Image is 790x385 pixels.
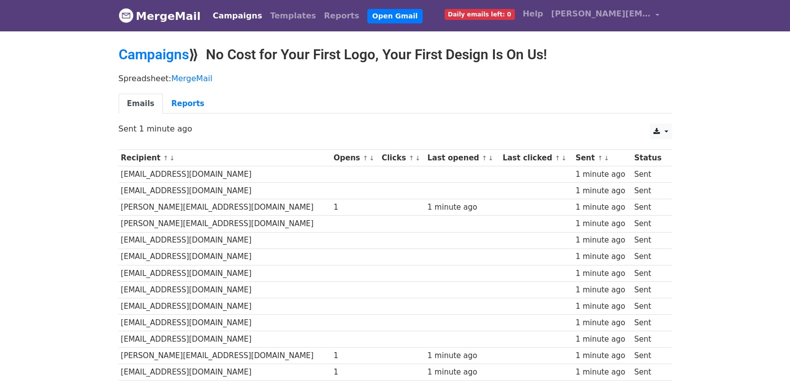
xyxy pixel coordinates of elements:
a: Campaigns [119,46,189,63]
a: Open Gmail [367,9,423,23]
td: [PERSON_NAME][EMAIL_ADDRESS][DOMAIN_NAME] [119,216,331,232]
img: MergeMail logo [119,8,134,23]
td: Sent [632,364,666,381]
td: Sent [632,199,666,216]
a: ↑ [409,154,414,162]
td: Sent [632,249,666,265]
p: Sent 1 minute ago [119,124,672,134]
div: 1 minute ago [428,367,498,378]
div: 1 minute ago [576,251,630,262]
td: [EMAIL_ADDRESS][DOMAIN_NAME] [119,298,331,314]
td: Sent [632,265,666,281]
a: ↓ [604,154,609,162]
th: Last clicked [500,150,573,166]
th: Clicks [379,150,425,166]
div: 1 minute ago [576,169,630,180]
a: Templates [266,6,320,26]
a: Daily emails left: 0 [441,4,519,24]
th: Opens [331,150,379,166]
div: 1 [333,350,377,362]
a: ↑ [363,154,368,162]
td: [EMAIL_ADDRESS][DOMAIN_NAME] [119,281,331,298]
a: Emails [119,94,163,114]
td: Sent [632,331,666,348]
td: [EMAIL_ADDRESS][DOMAIN_NAME] [119,265,331,281]
a: MergeMail [119,5,201,26]
th: Sent [573,150,632,166]
div: 1 minute ago [576,218,630,230]
div: 1 minute ago [576,284,630,296]
td: [EMAIL_ADDRESS][DOMAIN_NAME] [119,315,331,331]
div: 1 minute ago [576,334,630,345]
td: Sent [632,216,666,232]
div: 1 minute ago [576,268,630,279]
td: [EMAIL_ADDRESS][DOMAIN_NAME] [119,331,331,348]
th: Recipient [119,150,331,166]
td: Sent [632,232,666,249]
td: Sent [632,166,666,183]
div: 1 minute ago [576,235,630,246]
a: ↓ [415,154,421,162]
div: 1 minute ago [576,350,630,362]
div: 1 minute ago [576,317,630,329]
div: 1 minute ago [576,367,630,378]
td: Sent [632,348,666,364]
td: [PERSON_NAME][EMAIL_ADDRESS][DOMAIN_NAME] [119,348,331,364]
td: Sent [632,298,666,314]
div: 1 minute ago [576,185,630,197]
a: Reports [163,94,213,114]
a: ↑ [482,154,487,162]
div: 1 minute ago [428,202,498,213]
td: Sent [632,281,666,298]
a: ↓ [169,154,175,162]
th: Status [632,150,666,166]
a: MergeMail [171,74,212,83]
td: Sent [632,183,666,199]
h2: ⟫ No Cost for Your First Logo, Your First Design Is On Us! [119,46,672,63]
td: Sent [632,315,666,331]
div: 1 [333,202,377,213]
div: 1 [333,367,377,378]
div: 1 minute ago [428,350,498,362]
span: [PERSON_NAME][EMAIL_ADDRESS][DOMAIN_NAME] [551,8,651,20]
p: Spreadsheet: [119,73,672,84]
a: Campaigns [209,6,266,26]
td: [EMAIL_ADDRESS][DOMAIN_NAME] [119,364,331,381]
a: ↓ [561,154,567,162]
td: [PERSON_NAME][EMAIL_ADDRESS][DOMAIN_NAME] [119,199,331,216]
div: 1 minute ago [576,202,630,213]
a: ↑ [163,154,168,162]
a: [PERSON_NAME][EMAIL_ADDRESS][DOMAIN_NAME] [547,4,664,27]
iframe: Chat Widget [740,337,790,385]
a: Reports [320,6,363,26]
td: [EMAIL_ADDRESS][DOMAIN_NAME] [119,232,331,249]
a: ↓ [369,154,374,162]
td: [EMAIL_ADDRESS][DOMAIN_NAME] [119,166,331,183]
a: ↑ [598,154,603,162]
a: ↓ [488,154,493,162]
a: Help [519,4,547,24]
td: [EMAIL_ADDRESS][DOMAIN_NAME] [119,249,331,265]
th: Last opened [425,150,500,166]
td: [EMAIL_ADDRESS][DOMAIN_NAME] [119,183,331,199]
a: ↑ [555,154,560,162]
span: Daily emails left: 0 [445,9,515,20]
div: 1 minute ago [576,301,630,312]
